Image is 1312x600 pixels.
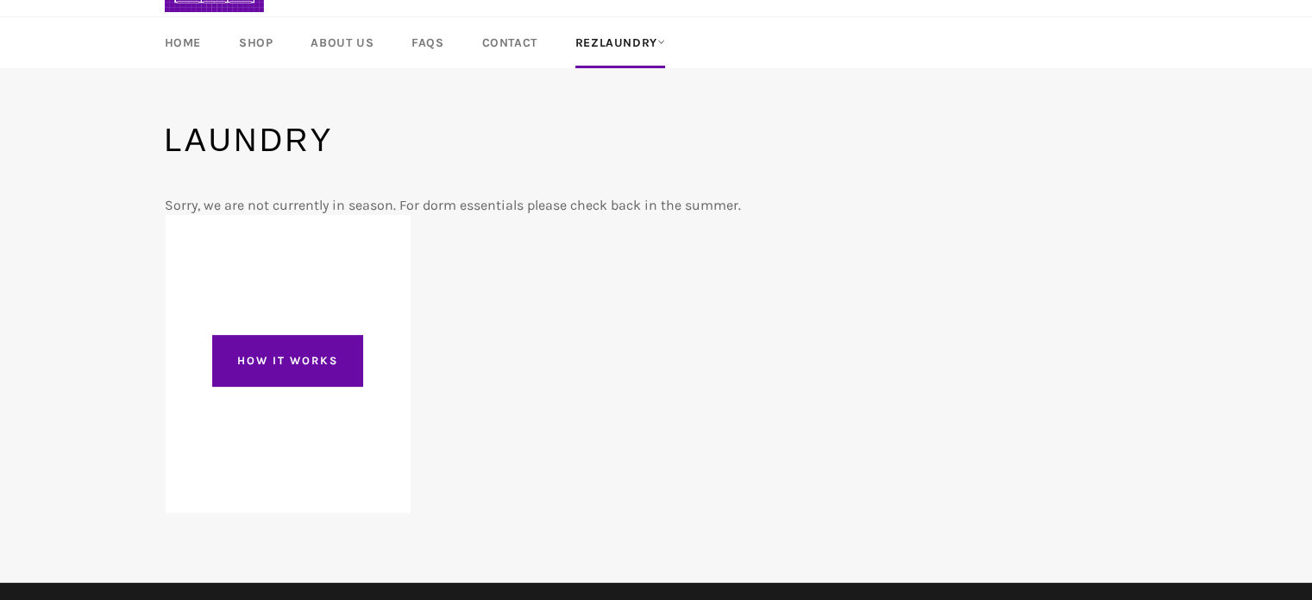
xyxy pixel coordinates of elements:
a: RezLaundry [558,17,682,68]
a: Home [148,17,218,68]
a: About Us [293,17,391,68]
a: How it works [165,215,411,514]
a: FAQs [394,17,461,68]
div: How it works [213,353,363,369]
a: Contact [465,17,555,68]
a: Shop [222,17,290,68]
p: Sorry, we are not currently in season. For dorm essentials please check back in the summer. [165,196,1148,215]
h1: Laundry [165,119,656,162]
